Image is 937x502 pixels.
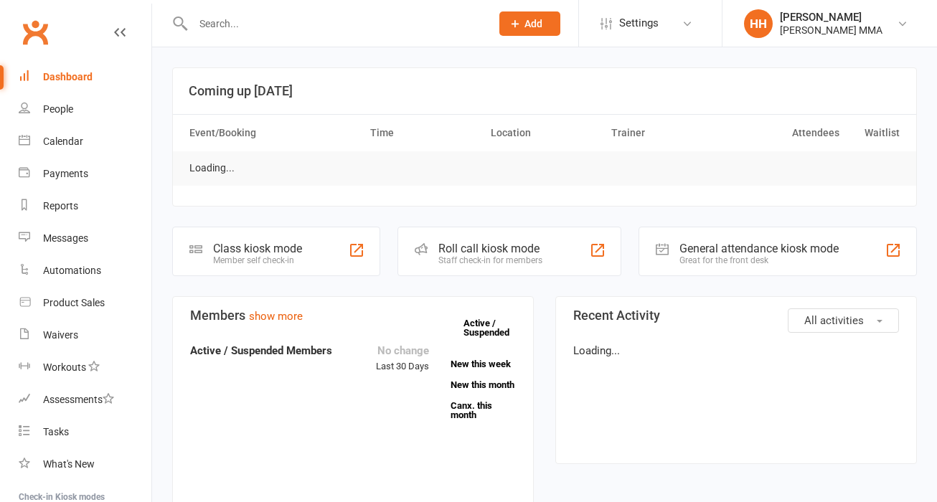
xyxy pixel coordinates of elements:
[679,242,839,255] div: General attendance kiosk mode
[19,93,151,126] a: People
[780,11,882,24] div: [PERSON_NAME]
[249,310,303,323] a: show more
[43,200,78,212] div: Reports
[213,242,302,255] div: Class kiosk mode
[19,190,151,222] a: Reports
[376,342,429,359] div: No change
[605,115,725,151] th: Trainer
[19,351,151,384] a: Workouts
[43,361,86,373] div: Workouts
[190,308,516,323] h3: Members
[573,308,899,323] h3: Recent Activity
[19,158,151,190] a: Payments
[43,394,114,405] div: Assessments
[451,380,516,389] a: New this month
[524,18,542,29] span: Add
[43,426,69,437] div: Tasks
[744,9,773,38] div: HH
[451,401,516,420] a: Canx. this month
[43,458,95,470] div: What's New
[19,384,151,416] a: Assessments
[499,11,560,36] button: Add
[846,115,906,151] th: Waitlist
[438,255,542,265] div: Staff check-in for members
[788,308,899,333] button: All activities
[189,84,900,98] h3: Coming up [DATE]
[190,344,332,357] strong: Active / Suspended Members
[484,115,605,151] th: Location
[780,24,882,37] div: [PERSON_NAME] MMA
[19,255,151,287] a: Automations
[19,222,151,255] a: Messages
[183,115,364,151] th: Event/Booking
[43,136,83,147] div: Calendar
[213,255,302,265] div: Member self check-in
[679,255,839,265] div: Great for the front desk
[804,314,864,327] span: All activities
[43,168,88,179] div: Payments
[725,115,846,151] th: Attendees
[43,297,105,308] div: Product Sales
[438,242,542,255] div: Roll call kiosk mode
[19,416,151,448] a: Tasks
[43,329,78,341] div: Waivers
[19,448,151,480] a: What's New
[19,287,151,319] a: Product Sales
[619,7,659,39] span: Settings
[43,232,88,244] div: Messages
[364,115,484,151] th: Time
[189,14,481,34] input: Search...
[573,342,899,359] p: Loading...
[43,71,93,82] div: Dashboard
[451,359,516,369] a: New this week
[43,265,101,276] div: Automations
[17,14,53,50] a: Clubworx
[376,342,429,374] div: Last 30 Days
[19,126,151,158] a: Calendar
[19,61,151,93] a: Dashboard
[43,103,73,115] div: People
[463,308,527,348] a: Active / Suspended
[19,319,151,351] a: Waivers
[183,151,241,185] td: Loading...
